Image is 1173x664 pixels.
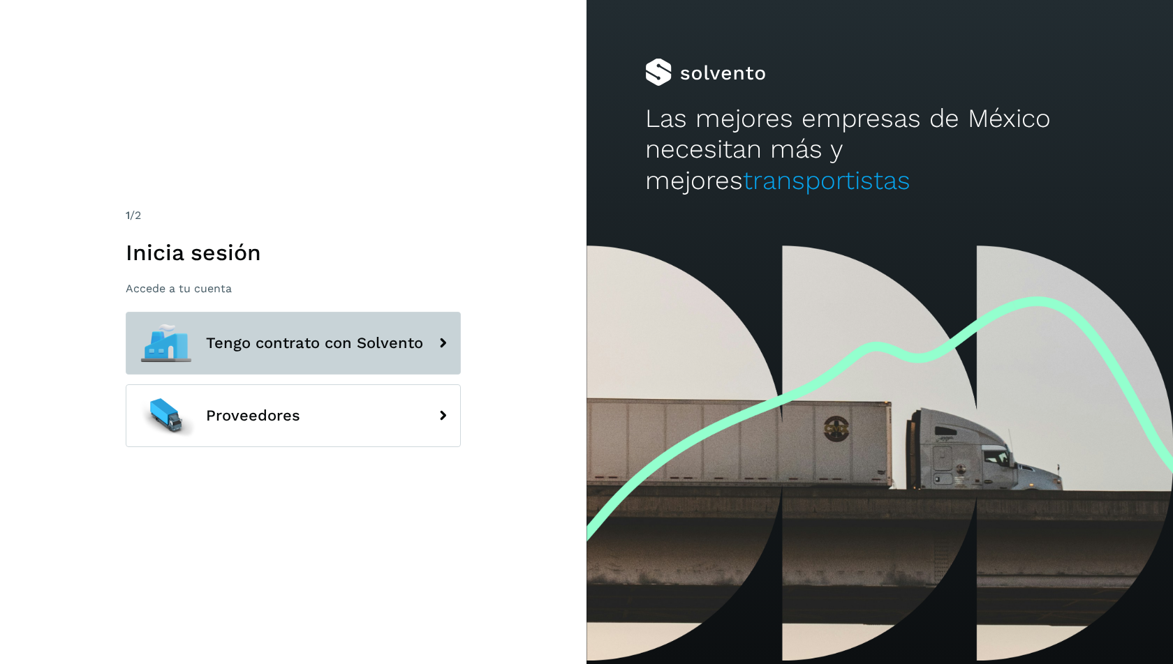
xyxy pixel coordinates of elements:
[206,335,423,352] span: Tengo contrato con Solvento
[126,207,461,224] div: /2
[126,384,461,447] button: Proveedores
[645,103,1114,196] h2: Las mejores empresas de México necesitan más y mejores
[126,282,461,295] p: Accede a tu cuenta
[206,407,300,424] span: Proveedores
[126,209,130,222] span: 1
[126,239,461,266] h1: Inicia sesión
[743,165,910,195] span: transportistas
[126,312,461,375] button: Tengo contrato con Solvento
